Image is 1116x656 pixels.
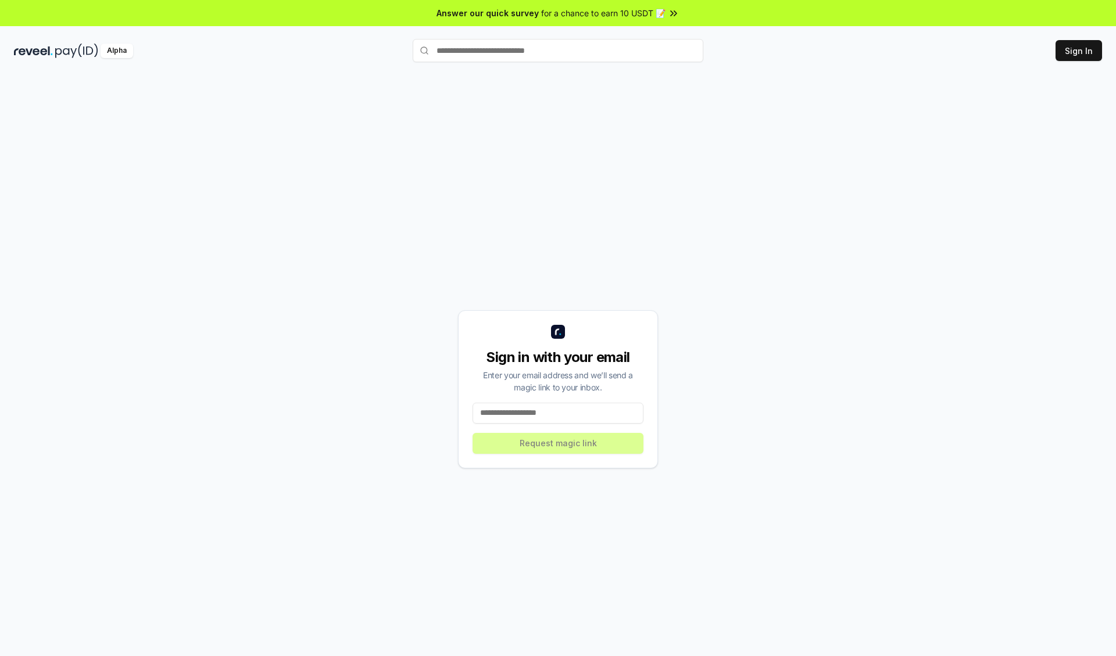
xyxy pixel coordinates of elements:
span: Answer our quick survey [437,7,539,19]
img: reveel_dark [14,44,53,58]
div: Alpha [101,44,133,58]
img: logo_small [551,325,565,339]
button: Sign In [1056,40,1102,61]
img: pay_id [55,44,98,58]
div: Enter your email address and we’ll send a magic link to your inbox. [473,369,643,393]
span: for a chance to earn 10 USDT 📝 [541,7,666,19]
div: Sign in with your email [473,348,643,367]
